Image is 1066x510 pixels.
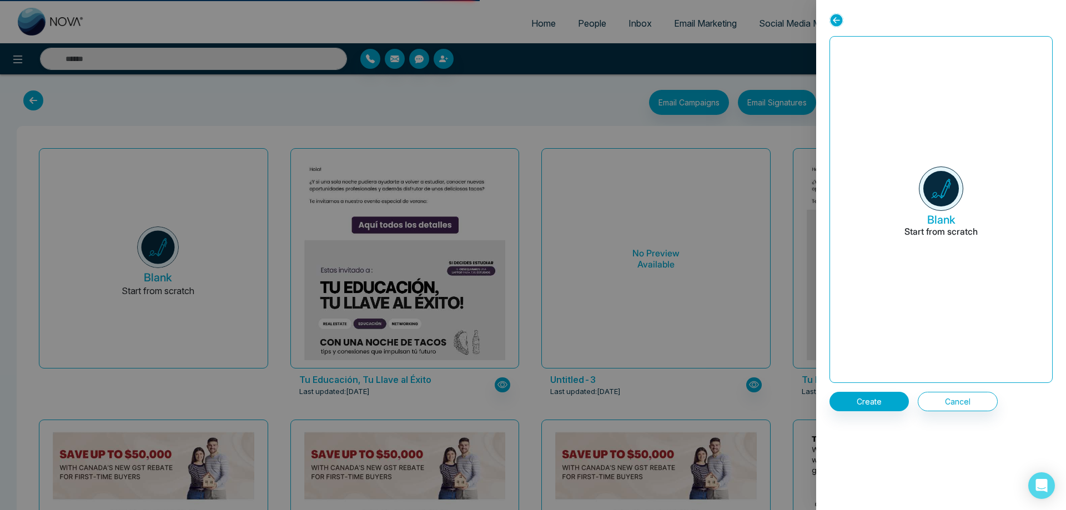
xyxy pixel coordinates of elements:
h5: Blank [904,211,978,226]
div: Open Intercom Messenger [1028,472,1055,499]
button: Create [829,392,909,411]
button: Cancel [918,392,998,411]
img: novacrm [919,166,963,211]
p: Start from scratch [904,226,978,250]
